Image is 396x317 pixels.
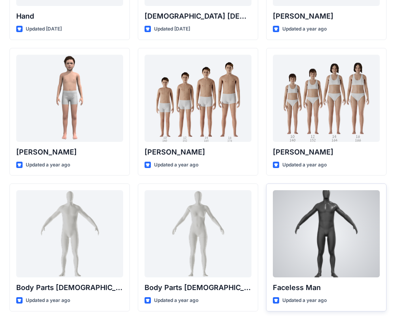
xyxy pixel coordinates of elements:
p: Updated [DATE] [26,25,62,33]
p: Updated a year ago [282,296,327,305]
a: Body Parts Female [145,190,251,277]
p: Faceless Man [273,282,380,293]
a: Faceless Man [273,190,380,277]
p: [DEMOGRAPHIC_DATA] [DEMOGRAPHIC_DATA] [145,11,251,22]
p: Updated a year ago [154,161,198,169]
p: Body Parts [DEMOGRAPHIC_DATA] [16,282,123,293]
p: [PERSON_NAME] [273,11,380,22]
a: Brandon [145,55,251,142]
p: Updated [DATE] [154,25,190,33]
a: Body Parts Male [16,190,123,277]
a: Brenda [273,55,380,142]
p: Updated a year ago [282,161,327,169]
p: Updated a year ago [154,296,198,305]
p: Body Parts [DEMOGRAPHIC_DATA] [145,282,251,293]
p: Updated a year ago [26,161,70,169]
p: Updated a year ago [26,296,70,305]
a: Emil [16,55,123,142]
p: Hand [16,11,123,22]
p: [PERSON_NAME] [16,147,123,158]
p: Updated a year ago [282,25,327,33]
p: [PERSON_NAME] [145,147,251,158]
p: [PERSON_NAME] [273,147,380,158]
